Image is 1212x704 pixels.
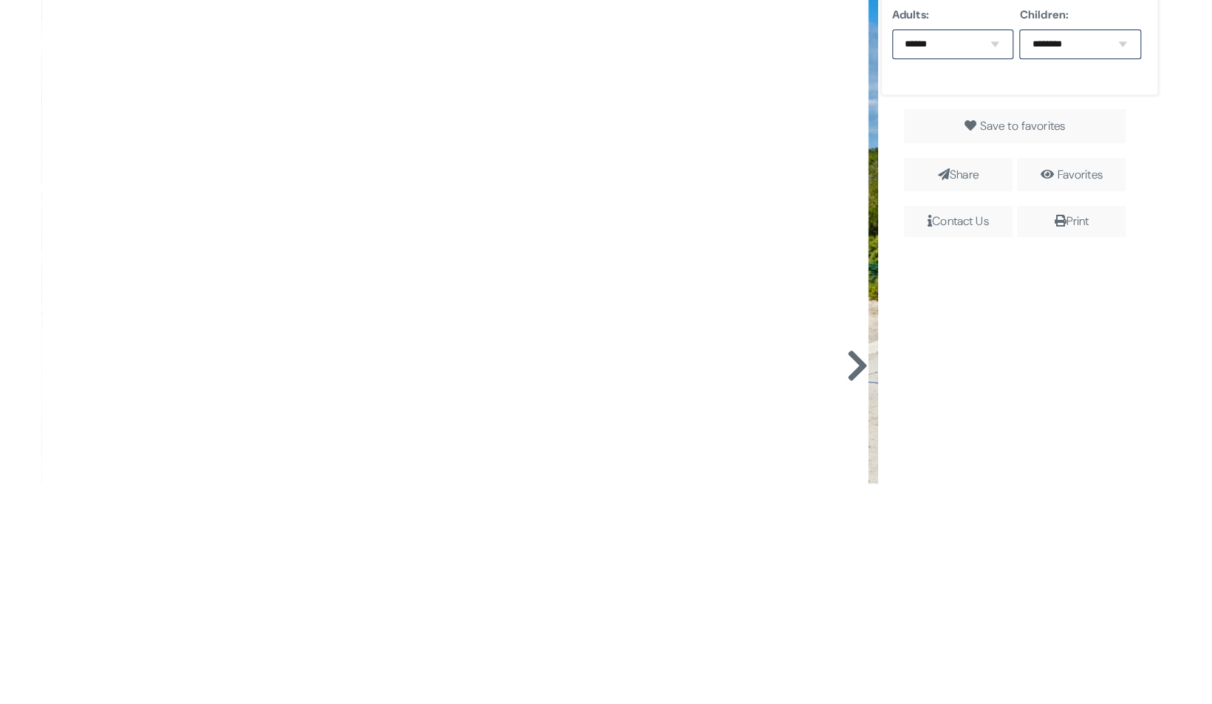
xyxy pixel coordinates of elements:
span: Contact Us [904,206,1013,237]
div: Print [1023,212,1120,231]
span: Save to favorites [979,118,1065,134]
label: Children: [1019,6,1143,24]
label: Adults: [892,6,1016,24]
a: Favorites [1057,167,1102,182]
span: Share [904,158,1013,192]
